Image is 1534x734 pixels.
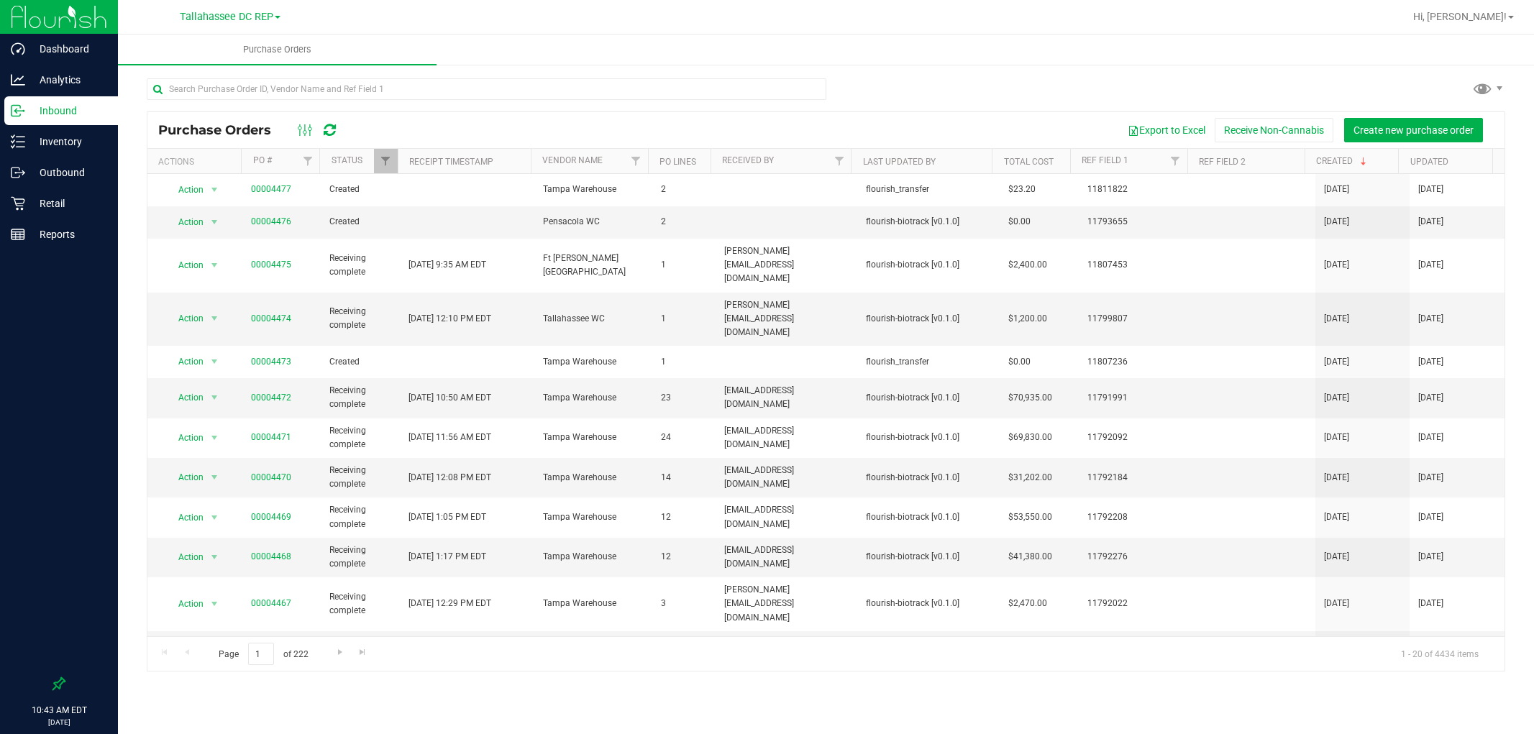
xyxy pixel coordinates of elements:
[251,432,291,442] a: 00004471
[329,252,391,279] span: Receiving complete
[166,180,205,200] span: Action
[166,387,205,408] span: Action
[1008,597,1047,610] span: $2,470.00
[1344,118,1483,142] button: Create new purchase order
[329,503,391,531] span: Receiving complete
[329,643,350,662] a: Go to the next page
[166,594,205,614] span: Action
[724,464,849,491] span: [EMAIL_ADDRESS][DOMAIN_NAME]
[661,258,707,272] span: 1
[1418,431,1443,444] span: [DATE]
[724,543,849,571] span: [EMAIL_ADDRESS][DOMAIN_NAME]
[25,226,111,243] p: Reports
[1418,258,1443,272] span: [DATE]
[251,357,291,367] a: 00004473
[11,42,25,56] inline-svg: Dashboard
[251,472,291,482] a: 00004470
[166,428,205,448] span: Action
[661,355,707,369] span: 1
[206,180,224,200] span: select
[251,260,291,270] a: 00004475
[543,550,644,564] span: Tampa Warehouse
[661,597,707,610] span: 3
[1418,391,1443,405] span: [DATE]
[408,597,491,610] span: [DATE] 12:29 PM EDT
[1389,643,1490,664] span: 1 - 20 of 4434 items
[724,244,849,286] span: [PERSON_NAME][EMAIL_ADDRESS][DOMAIN_NAME]
[543,471,644,485] span: Tampa Warehouse
[329,183,391,196] span: Created
[224,43,331,56] span: Purchase Orders
[1418,471,1443,485] span: [DATE]
[25,133,111,150] p: Inventory
[251,313,291,324] a: 00004474
[1087,391,1189,405] span: 11791991
[296,149,319,173] a: Filter
[1008,183,1036,196] span: $23.20
[206,352,224,372] span: select
[329,590,391,618] span: Receiving complete
[1413,11,1507,22] span: Hi, [PERSON_NAME]!
[543,355,644,369] span: Tampa Warehouse
[661,431,707,444] span: 24
[25,71,111,88] p: Analytics
[206,547,224,567] span: select
[724,298,849,340] span: [PERSON_NAME][EMAIL_ADDRESS][DOMAIN_NAME]
[166,352,205,372] span: Action
[206,255,224,275] span: select
[409,157,493,167] a: Receipt Timestamp
[1087,215,1189,229] span: 11793655
[408,550,486,564] span: [DATE] 1:17 PM EDT
[1008,431,1052,444] span: $69,830.00
[661,312,707,326] span: 1
[166,467,205,487] span: Action
[206,308,224,329] span: select
[1215,118,1333,142] button: Receive Non-Cannabis
[866,471,990,485] span: flourish-biotrack [v0.1.0]
[1004,157,1054,167] a: Total Cost
[1418,597,1443,610] span: [DATE]
[1324,597,1349,610] span: [DATE]
[863,157,936,167] a: Last Updated By
[722,155,774,165] a: Received By
[1008,215,1031,229] span: $0.00
[1324,215,1349,229] span: [DATE]
[1087,183,1189,196] span: 11811822
[14,619,58,662] iframe: Resource center
[408,258,486,272] span: [DATE] 9:35 AM EDT
[661,183,707,196] span: 2
[543,215,644,229] span: Pensacola WC
[11,196,25,211] inline-svg: Retail
[11,134,25,149] inline-svg: Inventory
[25,195,111,212] p: Retail
[1082,155,1128,165] a: Ref Field 1
[11,165,25,180] inline-svg: Outbound
[253,155,272,165] a: PO #
[251,512,291,522] a: 00004469
[329,464,391,491] span: Receiving complete
[866,391,990,405] span: flourish-biotrack [v0.1.0]
[1353,124,1474,136] span: Create new purchase order
[1418,183,1443,196] span: [DATE]
[25,102,111,119] p: Inbound
[1316,156,1369,166] a: Created
[408,431,491,444] span: [DATE] 11:56 AM EDT
[206,387,224,408] span: select
[52,676,66,691] label: Pin the sidebar to full width on large screens
[624,149,648,173] a: Filter
[866,510,990,524] span: flourish-biotrack [v0.1.0]
[251,216,291,226] a: 00004476
[251,551,291,561] a: 00004468
[1087,597,1189,610] span: 11792022
[659,157,696,167] a: PO Lines
[166,212,205,232] span: Action
[543,183,644,196] span: Tampa Warehouse
[661,391,707,405] span: 23
[206,212,224,232] span: select
[11,227,25,242] inline-svg: Reports
[661,550,707,564] span: 12
[206,594,224,614] span: select
[1008,355,1031,369] span: $0.00
[11,104,25,118] inline-svg: Inbound
[1324,258,1349,272] span: [DATE]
